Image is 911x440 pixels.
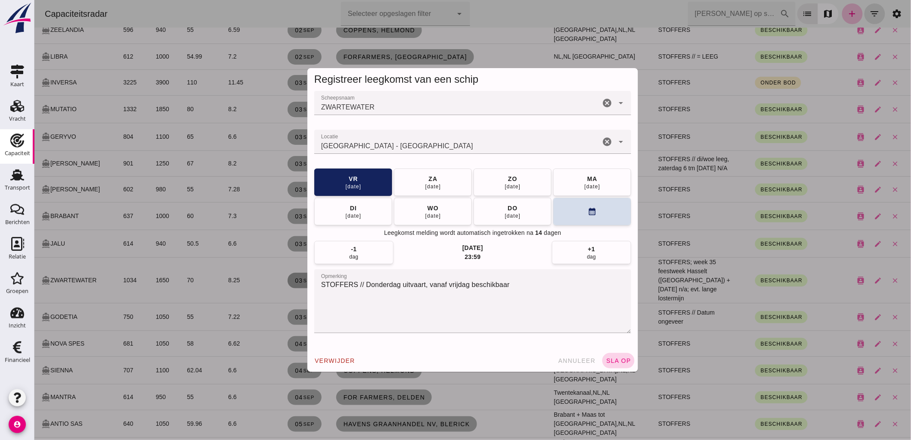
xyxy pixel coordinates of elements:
button: sla op [568,353,600,368]
span: verwijder [280,357,321,364]
i: calendar_month [553,207,562,216]
div: Inzicht [9,323,26,328]
span: annuleer [524,357,561,364]
div: Groepen [6,288,28,294]
div: zo [473,175,483,183]
div: za [394,175,403,183]
div: 23:59 [430,253,446,261]
div: dag [553,253,562,260]
div: vr [314,175,324,183]
div: di [315,204,322,212]
span: sla op [571,357,597,364]
div: +1 [554,245,561,253]
div: [DATE] [311,183,327,190]
i: account_circle [9,416,26,433]
div: wo [393,204,404,212]
button: do[DATE] [439,198,517,225]
div: [DATE] [390,183,407,190]
button: di[DATE] [280,198,358,225]
span: 14 [501,229,508,237]
div: [DATE] [390,212,407,219]
div: dag [315,253,324,260]
i: Wis Locatie [567,137,578,147]
div: Transport [5,185,30,190]
button: vr[DATE] [280,169,358,196]
div: [DATE] [428,244,449,253]
div: Berichten [5,219,30,225]
div: do [473,204,483,212]
button: za[DATE] [359,169,437,196]
div: Financieel [5,357,30,363]
div: -1 [317,245,322,253]
button: ma[DATE] [519,169,597,196]
div: Kaart [10,81,24,87]
div: ma [552,175,563,183]
div: [DATE] [311,212,327,219]
div: Vracht [9,116,26,122]
img: logo-small.a267ee39.svg [2,2,33,34]
div: Capaciteit [5,150,30,156]
span: Registreer leegkomst van een schip [280,73,444,85]
button: verwijder [276,353,324,368]
i: Open [581,98,592,108]
button: annuleer [520,353,565,368]
span: Leegkomst melding wordt automatisch ingetrokken na [350,229,499,237]
button: wo[DATE] [359,198,437,225]
i: Wis Scheepsnaam [567,98,578,108]
button: zo[DATE] [439,169,517,196]
div: Relatie [9,254,26,259]
div: [DATE] [470,183,486,190]
div: [DATE] [470,212,486,219]
span: dagen [510,229,527,237]
i: Open [581,137,592,147]
div: [DATE] [550,183,566,190]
